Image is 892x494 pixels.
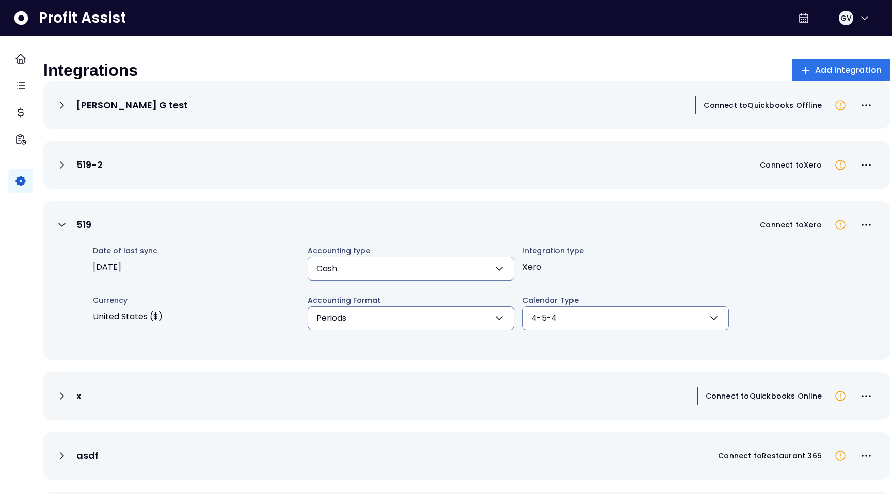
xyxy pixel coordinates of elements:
[840,13,852,23] span: GV
[760,220,822,230] span: Connect to Xero
[760,160,822,170] span: Connect to Xero
[855,385,878,407] button: More options
[855,154,878,176] button: More options
[522,257,729,277] span: Xero
[39,9,126,27] span: Profit Assist
[316,312,346,324] span: Periods
[752,156,830,174] button: Connect toXero
[316,262,337,275] span: Cash
[93,257,299,277] span: [DATE]
[704,100,822,110] span: Connect to Quickbooks Offline
[76,390,82,402] p: x
[522,244,729,257] span: Integration type
[792,59,890,81] button: Add Integration
[855,213,878,236] button: More options
[531,312,557,324] span: 4-5-4
[43,60,138,80] p: Integrations
[815,64,882,76] span: Add Integration
[76,450,99,462] p: asdf
[93,294,299,306] span: Currency
[308,244,514,257] span: Accounting type
[855,94,878,117] button: More options
[308,294,514,306] span: Accounting Format
[855,444,878,467] button: More options
[522,294,729,306] span: Calendar Type
[76,99,188,111] p: [PERSON_NAME] G test
[710,447,830,465] button: Connect toRestaurant 365
[76,159,103,171] p: 519-2
[76,219,91,231] p: 519
[718,451,822,461] span: Connect to Restaurant 365
[697,387,830,405] button: Connect toQuickbooks Online
[706,391,822,401] span: Connect to Quickbooks Online
[93,244,299,257] span: Date of last sync
[695,96,830,114] button: Connect toQuickbooks Offline
[93,306,299,327] span: United States ($)
[752,216,830,234] button: Connect toXero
